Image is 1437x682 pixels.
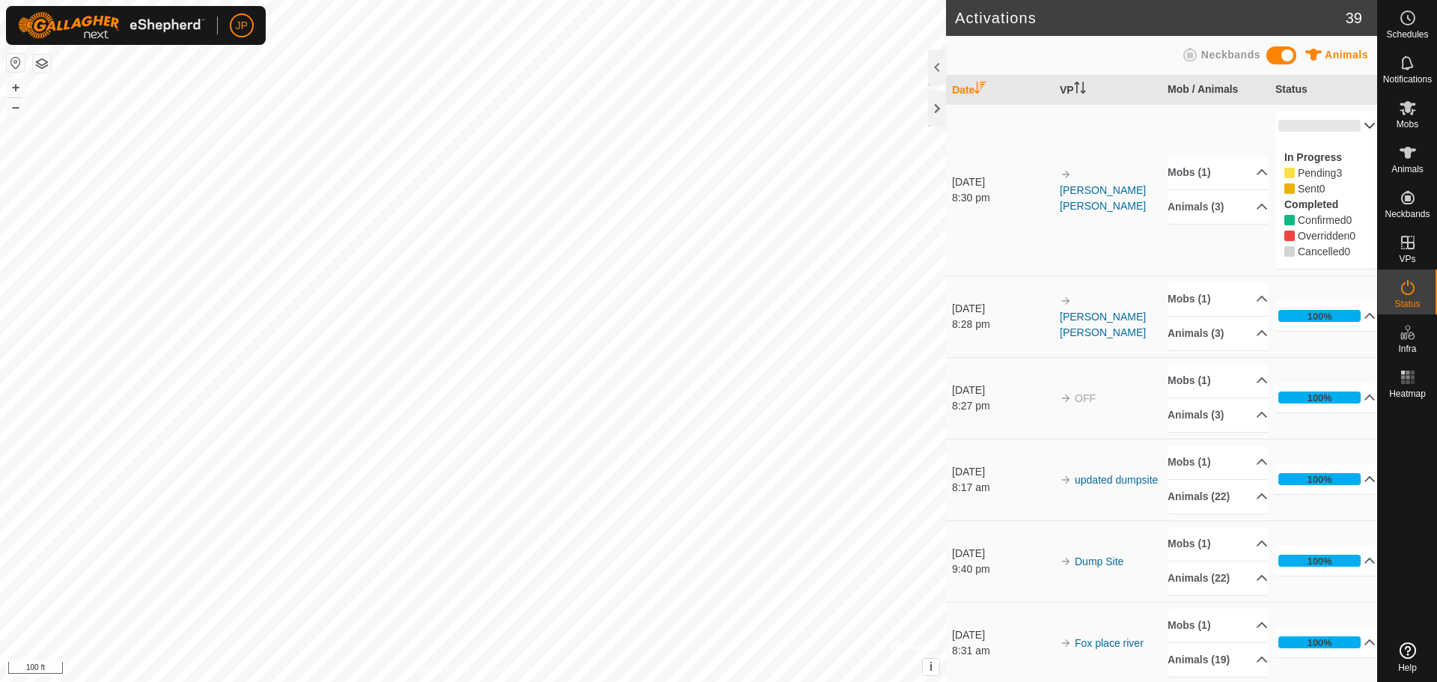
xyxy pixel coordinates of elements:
[1074,84,1086,96] p-sorticon: Activate to sort
[1308,636,1332,650] div: 100%
[1336,167,1342,179] span: Pending
[1162,76,1269,105] th: Mob / Animals
[1278,473,1361,485] div: 100%
[1168,398,1268,432] p-accordion-header: Animals (3)
[1275,464,1376,494] p-accordion-header: 100%
[1394,299,1420,308] span: Status
[1284,151,1342,163] label: In Progress
[1284,183,1295,194] i: 0 Sent
[1398,344,1416,353] span: Infra
[1378,636,1437,678] a: Help
[1168,156,1268,189] p-accordion-header: Mobs (1)
[1075,392,1096,404] span: OFF
[1278,636,1361,648] div: 100%
[1349,230,1355,242] span: Overridden
[1168,561,1268,595] p-accordion-header: Animals (22)
[1284,168,1295,178] i: 3 Pending 60264, 51231, 51245,
[1275,301,1376,331] p-accordion-header: 100%
[1325,49,1368,61] span: Animals
[1060,311,1146,338] a: [PERSON_NAME] [PERSON_NAME]
[1399,255,1415,264] span: VPs
[1168,527,1268,561] p-accordion-header: Mobs (1)
[952,398,1052,414] div: 8:27 pm
[1385,210,1430,219] span: Neckbands
[1201,49,1260,61] span: Neckbands
[946,76,1054,105] th: Date
[1278,310,1361,322] div: 100%
[18,12,205,39] img: Gallagher Logo
[1284,246,1295,257] i: 0 Cancelled
[1060,295,1072,307] img: arrow
[1298,214,1346,226] span: Confirmed
[974,84,986,96] p-sorticon: Activate to sort
[1168,364,1268,398] p-accordion-header: Mobs (1)
[1319,183,1325,195] span: Sent
[1284,198,1338,210] label: Completed
[1275,546,1376,576] p-accordion-header: 100%
[1275,141,1376,269] p-accordion-content: 0%
[1298,230,1349,242] span: Overridden
[1168,190,1268,224] p-accordion-header: Animals (3)
[1346,7,1362,29] span: 39
[1075,637,1144,649] a: Fox place river
[1308,554,1332,568] div: 100%
[1398,663,1417,672] span: Help
[1284,231,1295,241] i: 0 Overridden
[1344,246,1350,258] span: Cancelled
[1389,389,1426,398] span: Heatmap
[1168,445,1268,479] p-accordion-header: Mobs (1)
[488,663,532,676] a: Contact Us
[952,546,1052,561] div: [DATE]
[1275,383,1376,412] p-accordion-header: 100%
[1284,215,1295,225] i: 0 Confirmed
[1298,167,1336,179] span: Pending
[1060,392,1072,404] img: arrow
[1168,643,1268,677] p-accordion-header: Animals (19)
[1269,76,1377,105] th: Status
[952,190,1052,206] div: 8:30 pm
[1346,214,1352,226] span: Confirmed
[952,174,1052,190] div: [DATE]
[1391,165,1424,174] span: Animals
[952,301,1052,317] div: [DATE]
[952,627,1052,643] div: [DATE]
[1308,309,1332,323] div: 100%
[952,561,1052,577] div: 9:40 pm
[952,643,1052,659] div: 8:31 am
[1168,282,1268,316] p-accordion-header: Mobs (1)
[7,79,25,97] button: +
[1397,120,1418,129] span: Mobs
[1168,609,1268,642] p-accordion-header: Mobs (1)
[1278,120,1361,132] div: 0%
[1168,317,1268,350] p-accordion-header: Animals (3)
[1060,555,1072,567] img: arrow
[1168,480,1268,514] p-accordion-header: Animals (22)
[1075,474,1158,486] a: updated dumpsite
[1054,76,1162,105] th: VP
[1278,392,1361,404] div: 100%
[33,55,51,73] button: Map Layers
[1308,391,1332,405] div: 100%
[952,317,1052,332] div: 8:28 pm
[955,9,1346,27] h2: Activations
[1383,75,1432,84] span: Notifications
[1075,555,1123,567] a: Dump Site
[1060,168,1072,180] img: arrow
[1275,111,1376,141] p-accordion-header: 0%
[1275,627,1376,657] p-accordion-header: 100%
[1060,637,1072,649] img: arrow
[1308,472,1332,487] div: 100%
[1298,246,1344,258] span: Cancelled
[952,383,1052,398] div: [DATE]
[923,659,939,675] button: i
[7,98,25,116] button: –
[1386,30,1428,39] span: Schedules
[1060,474,1072,486] img: arrow
[930,660,933,673] span: i
[1278,555,1361,567] div: 100%
[236,18,248,34] span: JP
[1298,183,1319,195] span: Pending
[1060,184,1146,212] a: [PERSON_NAME] [PERSON_NAME]
[952,464,1052,480] div: [DATE]
[414,663,470,676] a: Privacy Policy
